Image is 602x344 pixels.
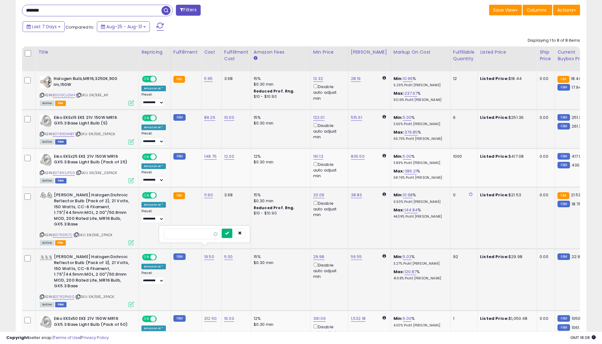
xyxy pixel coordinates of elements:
[403,153,412,160] a: 5.00
[393,262,446,266] p: 3.27% Profit [PERSON_NAME]
[393,315,403,321] b: Min:
[480,114,509,120] b: Listed Price:
[393,207,446,219] div: %
[254,192,306,198] div: 15%
[81,335,109,341] a: Privacy Policy
[557,201,570,207] small: FBM
[254,49,308,56] div: Amazon Fees
[480,254,532,260] div: $29.98
[313,122,343,140] div: Disable auto adjust min
[480,76,509,82] b: Listed Price:
[55,240,66,246] span: FBA
[53,294,74,299] a: B017RSPN90
[393,176,446,180] p: 68.76% Profit [PERSON_NAME]
[480,154,532,159] div: $417.08
[313,83,343,101] div: Disable auto adjust min
[54,154,130,167] b: Eiko EKEx25 EKE 21V 150W MR16 GX5.3 Base Light Bulb (Pack of 25)
[540,49,552,62] div: Ship Price
[393,129,404,135] b: Max:
[40,76,134,105] div: ASIN:
[572,325,585,331] span: 1061.74
[351,114,362,121] a: 515.61
[40,254,134,306] div: ASIN:
[106,24,142,30] span: Aug-25 - Aug-31
[254,82,306,87] div: $0.30 min
[55,302,66,307] span: FBM
[393,269,404,275] b: Max:
[453,254,473,260] div: 92
[403,315,412,322] a: 5.00
[313,49,346,56] div: Min Price
[557,153,570,160] small: FBM
[572,114,584,120] span: 251.36
[572,153,584,159] span: 417.08
[351,192,362,198] a: 38.83
[453,192,473,198] div: 0
[40,316,52,328] img: 41fg1rCNTSL._SL40_.jpg
[557,324,570,331] small: FBM
[572,162,586,168] span: 430.65
[313,76,323,82] a: 12.32
[173,192,185,199] small: FBA
[254,115,306,120] div: 15%
[254,322,306,327] div: $0.30 min
[557,315,570,322] small: FBM
[143,193,150,198] span: ON
[141,86,166,91] div: Amazon AI *
[404,90,418,97] a: 237.67
[453,115,473,120] div: 6
[572,84,582,90] span: 17.94
[540,154,550,159] div: 0.00
[453,154,473,159] div: 1000
[143,316,150,322] span: ON
[572,123,584,129] span: 261.37
[393,269,446,281] div: %
[480,76,532,82] div: $18.44
[528,38,580,44] div: Displaying 1 to 8 of 8 items
[224,254,233,260] a: 5.00
[141,170,166,184] div: Preset:
[176,5,200,16] button: Filters
[40,115,134,144] div: ASIN:
[480,192,532,198] div: $21.53
[40,101,54,106] span: All listings currently available for purchase on Amazon
[204,315,217,322] a: 312.50
[40,302,54,307] span: All listings currently available for purchase on Amazon
[254,56,257,61] small: Amazon Fees.
[141,49,168,56] div: Repricing
[204,153,217,160] a: 148.75
[97,21,150,32] button: Aug-25 - Aug-31
[313,200,343,218] div: Disable auto adjust min
[6,335,29,341] strong: Copyright
[313,315,326,322] a: 391.06
[393,168,404,174] b: Max:
[351,254,362,260] a: 56.55
[40,192,52,198] img: 41u-2-br-ZL._SL40_.jpg
[54,76,130,89] b: Halogen Bulb,MR16,3250K,900 lm,150W
[480,316,532,321] div: $1,050.48
[54,254,130,290] b: [PERSON_NAME] Halogen Dichroic Reflector Bulb (Pack of 3), 21 Volts, 150 Watts, CC-6 Filament, 1....
[66,24,94,30] span: Compared to:
[55,139,66,145] span: FBM
[40,192,134,245] div: ASIN:
[313,323,343,341] div: Disable auto adjust min
[480,115,532,120] div: $251.36
[393,161,446,165] p: 3.89% Profit [PERSON_NAME]
[480,49,534,56] div: Listed Price
[254,88,295,94] b: Reduced Prof. Rng.
[254,120,306,126] div: $0.30 min
[557,76,569,83] small: FBA
[489,5,522,15] button: Save View
[480,153,509,159] b: Listed Price:
[40,178,54,183] span: All listings currently available for purchase on Amazon
[393,154,446,165] div: %
[141,93,166,107] div: Preset:
[403,192,413,198] a: 10.98
[76,170,117,175] span: | SKU: EIK/EKE_25PACK
[351,315,366,322] a: 1,532.18
[393,254,403,260] b: Min:
[54,316,130,329] b: Eiko EKEx50 EKE 21V 150W MR16 GX5.3 Base Light Bulb (Pack of 50)
[141,264,166,269] div: Amazon AI *
[404,129,418,135] a: 379.85
[254,94,306,99] div: $10 - $10.90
